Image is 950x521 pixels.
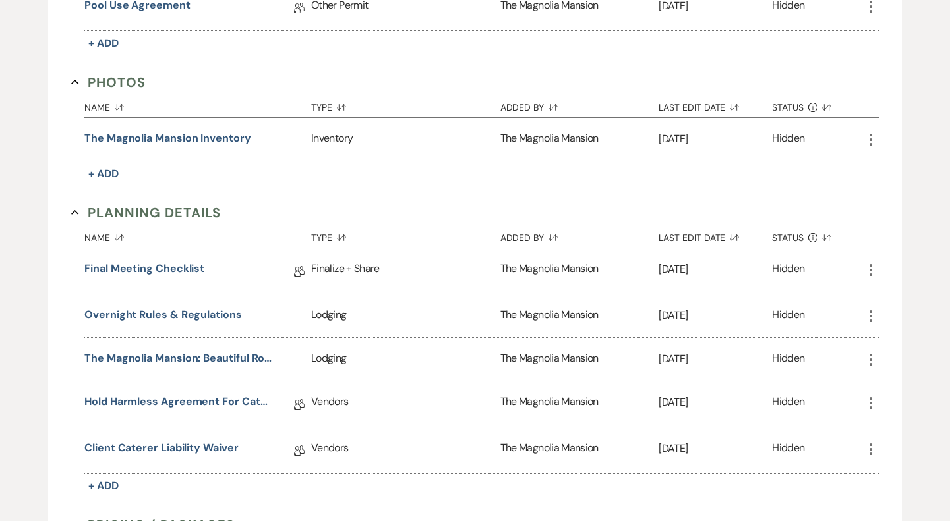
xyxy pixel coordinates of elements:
button: Type [311,223,500,248]
p: [DATE] [659,350,772,368]
div: The Magnolia Mansion [500,338,659,381]
a: Client Caterer Liability Waiver [84,440,239,460]
button: Added By [500,92,659,117]
div: Vendors [311,381,500,427]
button: Overnight Rules & Regulations [84,307,242,323]
span: + Add [88,479,119,493]
button: Name [84,92,311,117]
div: The Magnolia Mansion [500,294,659,337]
p: [DATE] [659,307,772,324]
div: Hidden [772,350,804,368]
p: [DATE] [659,130,772,148]
div: Finalize + Share [311,248,500,294]
button: Planning Details [71,203,221,223]
a: Final Meeting Checklist [84,261,204,281]
div: Hidden [772,130,804,148]
span: + Add [88,36,119,50]
button: The Magnolia Mansion Inventory [84,130,251,146]
button: Status [772,223,863,248]
button: Photos [71,72,146,92]
button: Added By [500,223,659,248]
span: + Add [88,167,119,180]
button: + Add [84,165,123,183]
div: Hidden [772,440,804,460]
p: [DATE] [659,261,772,278]
button: Type [311,92,500,117]
div: The Magnolia Mansion [500,118,659,161]
div: Lodging [311,338,500,381]
div: Inventory [311,118,500,161]
div: Hidden [772,261,804,281]
button: Name [84,223,311,248]
div: The Magnolia Mansion [500,248,659,294]
span: Status [772,103,804,112]
a: Hold Harmless Agreement for Catering w/out Business License [84,394,272,414]
div: The Magnolia Mansion [500,381,659,427]
div: The Magnolia Mansion [500,427,659,473]
button: The Magnolia Mansion: Beautiful Rooms Await [84,350,272,366]
div: Hidden [772,394,804,414]
button: + Add [84,477,123,495]
div: Lodging [311,294,500,337]
button: Last Edit Date [659,92,772,117]
button: Last Edit Date [659,223,772,248]
p: [DATE] [659,394,772,411]
span: Status [772,233,804,242]
div: Hidden [772,307,804,325]
p: [DATE] [659,440,772,457]
button: Status [772,92,863,117]
button: + Add [84,34,123,53]
div: Vendors [311,427,500,473]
